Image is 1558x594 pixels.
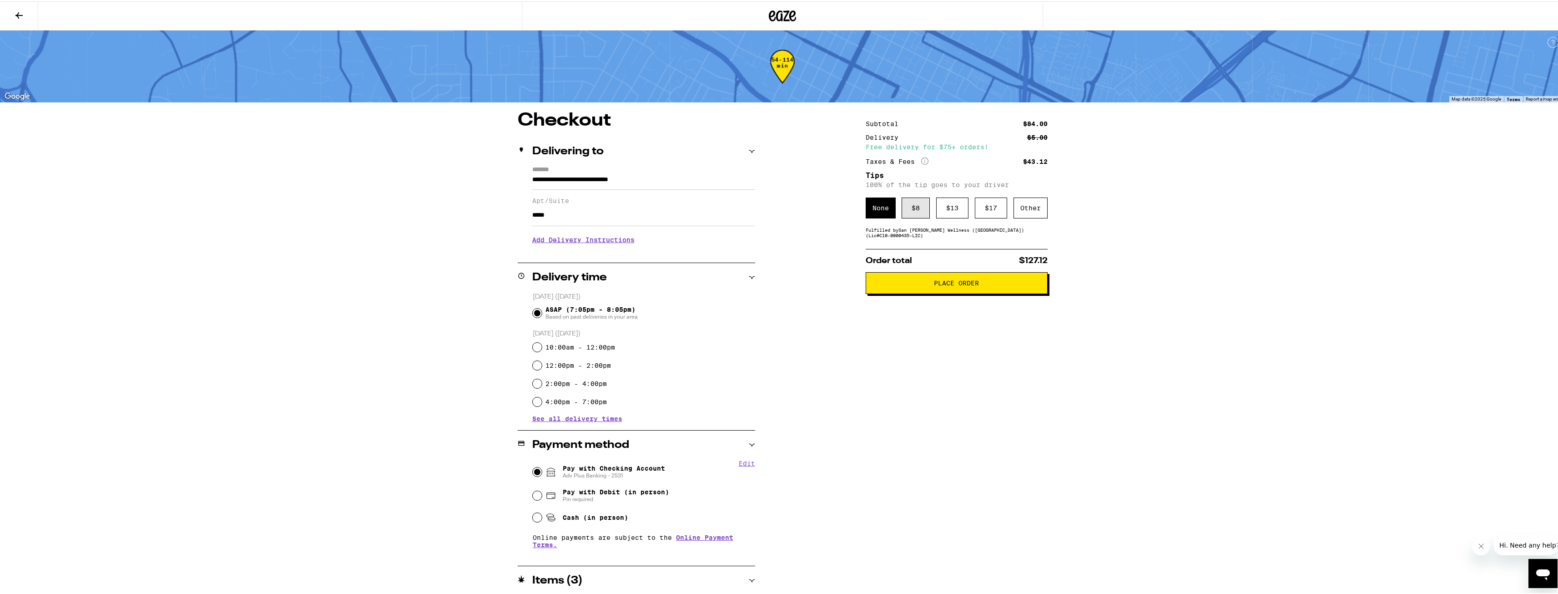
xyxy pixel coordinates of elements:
h2: Delivery time [532,271,607,282]
div: Fulfilled by San [PERSON_NAME] Wellness ([GEOGRAPHIC_DATA]) (Lic# C10-0000435-LIC ) [866,226,1048,237]
p: [DATE] ([DATE]) [533,291,755,300]
span: Hi. Need any help? [5,6,66,14]
div: $ 13 [936,196,968,217]
iframe: Message from company [1494,534,1558,554]
p: 100% of the tip goes to your driver [866,180,1048,187]
a: Open this area in Google Maps (opens a new window) [2,89,32,101]
iframe: Close message [1472,536,1490,554]
h2: Items ( 3 ) [532,574,583,585]
div: $43.12 [1023,157,1048,163]
span: Order total [866,255,912,264]
div: Delivery [866,133,905,139]
div: $5.00 [1027,133,1048,139]
div: Taxes & Fees [866,156,928,164]
label: 2:00pm - 4:00pm [545,379,607,386]
h5: Tips [866,171,1048,178]
div: None [866,196,896,217]
span: Map data ©2025 Google [1452,95,1501,100]
span: $127.12 [1019,255,1048,264]
h3: Add Delivery Instructions [532,228,755,249]
div: Free delivery for $75+ orders! [866,142,1048,149]
button: Edit [739,458,755,466]
label: Apt/Suite [532,196,755,203]
span: Pin required [563,494,669,502]
span: Pay with Debit (in person) [563,487,669,494]
img: Google [2,89,32,101]
a: Online Payment Terms. [533,533,733,547]
span: Pay with Checking Account [563,463,665,478]
button: See all delivery times [532,414,622,421]
h1: Checkout [518,110,755,128]
div: $ 17 [975,196,1007,217]
h2: Payment method [532,438,629,449]
span: Adv Plus Banking - 2531 [563,471,665,478]
label: 10:00am - 12:00pm [545,342,615,350]
div: 54-114 min [770,55,795,89]
span: Place Order [934,279,979,285]
span: ASAP (7:05pm - 8:05pm) [545,305,638,319]
div: Other [1013,196,1048,217]
iframe: Button to launch messaging window [1528,558,1558,587]
label: 4:00pm - 7:00pm [545,397,607,404]
h2: Delivering to [532,145,604,156]
p: Online payments are subject to the [533,533,755,547]
button: Place Order [866,271,1048,293]
span: Based on past deliveries in your area [545,312,638,319]
div: $84.00 [1023,119,1048,126]
p: We'll contact you at [PHONE_NUMBER] when we arrive [532,249,755,256]
a: Terms [1507,95,1520,101]
label: 12:00pm - 2:00pm [545,360,611,368]
div: Subtotal [866,119,905,126]
span: Cash (in person) [563,513,628,520]
p: [DATE] ([DATE]) [533,328,755,337]
div: $ 8 [902,196,930,217]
